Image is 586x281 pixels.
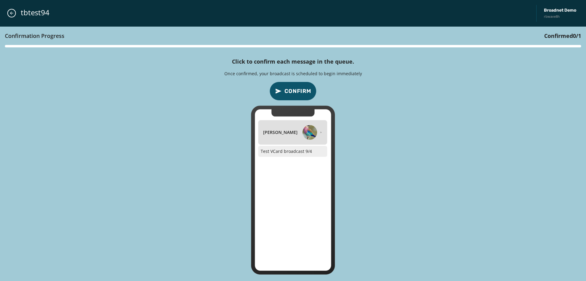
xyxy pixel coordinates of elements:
img: Tyler Briskie [302,125,317,140]
p: Once confirmed, your broadcast is scheduled to begin immediately [224,71,362,77]
h4: Click to confirm each message in the queue. [232,57,354,66]
span: Broadnet Demo [544,7,576,13]
p: Test VCard broadcast 9/4 [258,146,327,157]
span: 0 [573,32,576,39]
h3: Confirmed / 1 [544,31,581,40]
span: Confirm [284,87,311,95]
span: rbwave8h [544,14,576,19]
button: confirm-p2p-message-button [269,82,317,101]
h4: [PERSON_NAME] [263,129,298,135]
